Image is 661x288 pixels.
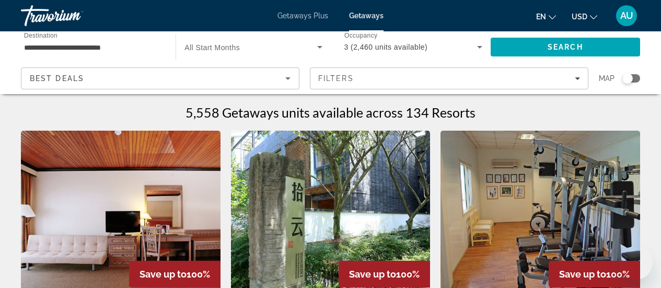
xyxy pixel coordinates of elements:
[277,11,328,20] a: Getaways Plus
[599,71,614,86] span: Map
[140,269,187,280] span: Save up to
[129,261,221,287] div: 100%
[536,9,556,24] button: Change language
[620,10,633,21] span: AU
[491,38,640,56] button: Search
[572,9,597,24] button: Change currency
[185,105,476,120] h1: 5,558 Getaways units available across 134 Resorts
[549,261,640,287] div: 100%
[349,269,396,280] span: Save up to
[344,32,377,39] span: Occupancy
[30,72,291,85] mat-select: Sort by
[24,41,162,54] input: Select destination
[30,74,84,83] span: Best Deals
[349,11,384,20] a: Getaways
[21,2,125,29] a: Travorium
[548,43,583,51] span: Search
[559,269,606,280] span: Save up to
[536,13,546,21] span: en
[318,74,354,83] span: Filters
[24,32,57,39] span: Destination
[184,43,240,52] span: All Start Months
[619,246,653,280] iframe: Кнопка запуска окна обмена сообщениями
[339,261,430,287] div: 100%
[310,67,588,89] button: Filters
[344,43,428,51] span: 3 (2,460 units available)
[613,5,640,27] button: User Menu
[572,13,587,21] span: USD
